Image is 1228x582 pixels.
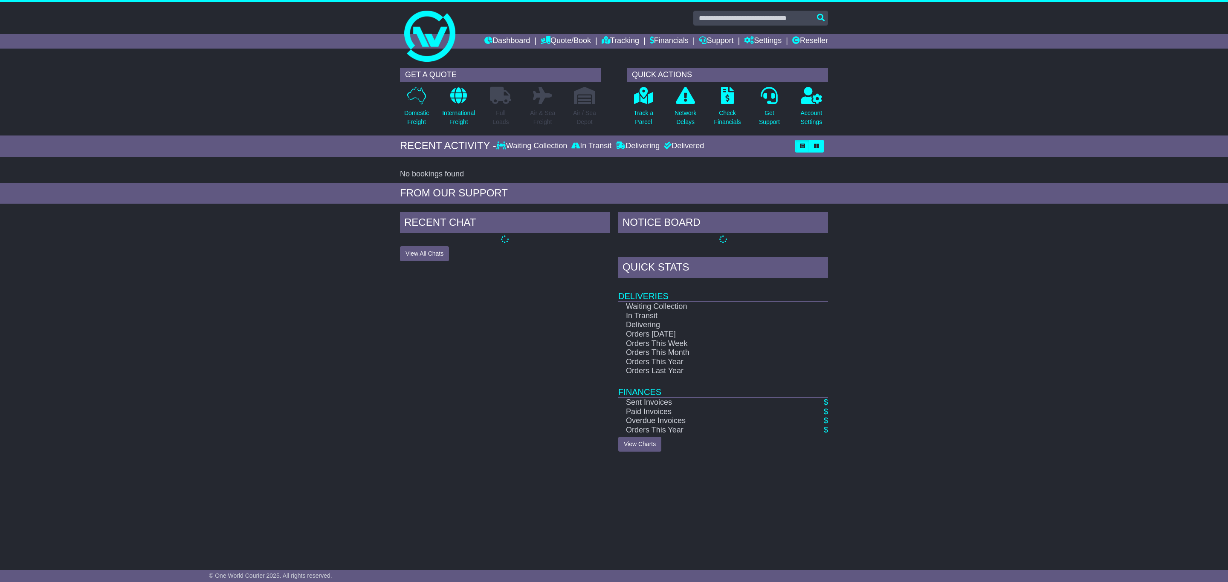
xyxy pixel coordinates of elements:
div: Waiting Collection [496,141,569,151]
a: CheckFinancials [714,86,741,131]
td: Orders Last Year [618,366,798,376]
p: Air / Sea Depot [573,109,596,127]
td: Delivering [618,320,798,330]
button: View All Chats [400,246,449,261]
a: DomesticFreight [404,86,429,131]
a: NetworkDelays [674,86,697,131]
td: Overdue Invoices [618,416,798,426]
p: Track a Parcel [634,109,653,127]
a: GetSupport [759,86,780,131]
td: Paid Invoices [618,407,798,417]
a: $ [824,407,828,416]
td: Orders This Year [618,357,798,367]
td: Waiting Collection [618,302,798,311]
a: InternationalFreight [442,86,475,131]
a: Tracking [602,34,639,49]
a: Reseller [792,34,828,49]
a: Settings [744,34,782,49]
a: Quote/Book [541,34,591,49]
p: Domestic Freight [404,109,429,127]
td: Orders This Month [618,348,798,357]
p: Account Settings [801,109,823,127]
a: Financials [650,34,689,49]
span: © One World Courier 2025. All rights reserved. [209,572,332,579]
p: Full Loads [490,109,511,127]
div: FROM OUR SUPPORT [400,187,828,199]
a: $ [824,398,828,406]
p: Check Financials [714,109,741,127]
td: Orders This Year [618,426,798,435]
div: In Transit [569,141,614,151]
td: Sent Invoices [618,398,798,407]
a: AccountSettings [800,86,823,131]
div: NOTICE BOARD [618,212,828,235]
div: RECENT ACTIVITY - [400,140,496,152]
div: QUICK ACTIONS [627,68,828,82]
p: Get Support [759,109,780,127]
a: Support [699,34,733,49]
td: Orders This Week [618,339,798,349]
td: Finances [618,376,828,398]
a: Dashboard [484,34,530,49]
p: International Freight [442,109,475,127]
td: Deliveries [618,280,828,302]
div: No bookings found [400,170,828,179]
div: GET A QUOTE [400,68,601,82]
p: Air & Sea Freight [530,109,555,127]
div: Quick Stats [618,257,828,280]
a: $ [824,416,828,425]
div: Delivering [614,141,662,151]
div: Delivered [662,141,704,151]
div: RECENT CHAT [400,212,610,235]
td: In Transit [618,311,798,321]
a: View Charts [618,437,661,452]
td: Orders [DATE] [618,330,798,339]
a: Track aParcel [633,86,654,131]
a: $ [824,426,828,434]
p: Network Delays [675,109,696,127]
